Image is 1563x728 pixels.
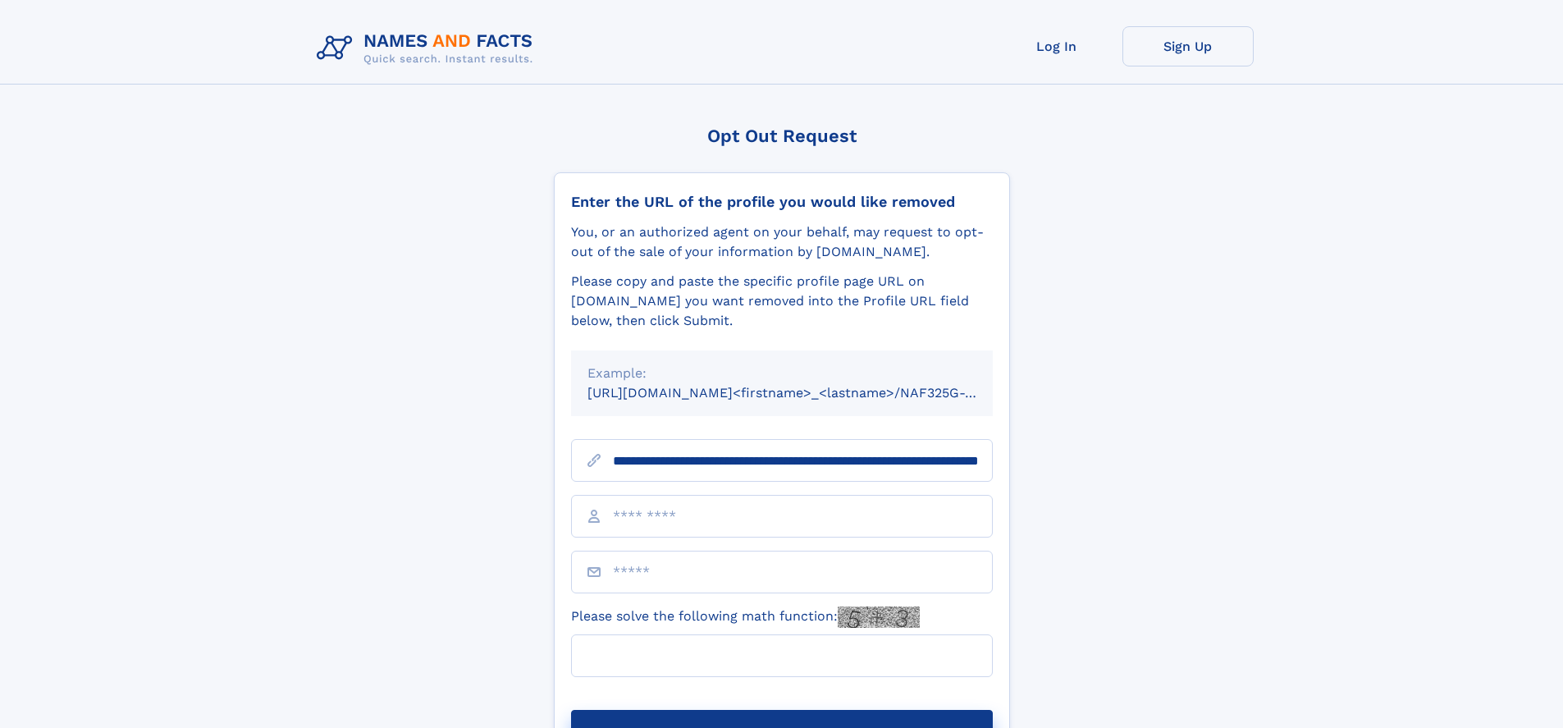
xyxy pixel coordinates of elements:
[571,222,993,262] div: You, or an authorized agent on your behalf, may request to opt-out of the sale of your informatio...
[1122,26,1254,66] a: Sign Up
[571,607,920,628] label: Please solve the following math function:
[554,126,1010,146] div: Opt Out Request
[571,193,993,211] div: Enter the URL of the profile you would like removed
[991,26,1122,66] a: Log In
[571,272,993,331] div: Please copy and paste the specific profile page URL on [DOMAIN_NAME] you want removed into the Pr...
[310,26,546,71] img: Logo Names and Facts
[587,364,976,383] div: Example:
[587,385,1024,401] small: [URL][DOMAIN_NAME]<firstname>_<lastname>/NAF325G-xxxxxxxx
